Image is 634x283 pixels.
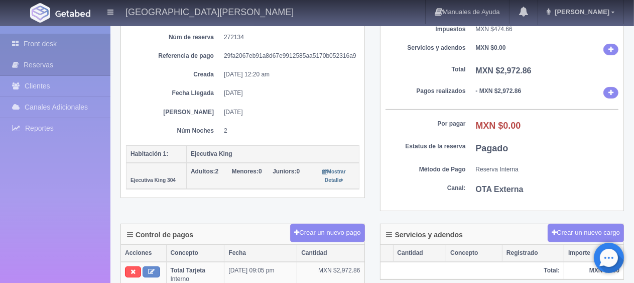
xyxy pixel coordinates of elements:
[476,185,524,194] b: OTA Externa
[290,224,364,242] button: Crear un nuevo pago
[224,89,352,98] dd: [DATE]
[224,108,352,117] dd: [DATE]
[224,245,297,262] th: Fecha
[393,245,446,262] th: Cantidad
[30,3,50,23] img: Getabed
[387,231,463,239] h4: Servicios y adendos
[273,168,296,175] strong: Juniors:
[191,168,215,175] strong: Adultos:
[187,145,359,163] th: Ejecutiva King
[273,168,300,175] span: 0
[134,33,214,42] dt: Núm de reserva
[446,245,502,262] th: Concepto
[476,143,509,153] b: Pagado
[386,142,466,151] dt: Estatus de la reserva
[131,150,168,157] b: Habitación 1:
[134,89,214,98] dt: Fecha Llegada
[224,33,352,42] dd: 272134
[171,267,206,274] b: Total Tarjeta
[232,168,262,175] span: 0
[476,87,522,95] b: - MXN $2,972.86
[224,52,352,60] dd: 29fa2067eb91a8d67e9912585aa5170b052316a9
[55,10,90,17] img: Getabed
[131,177,176,183] small: Ejecutiva King 304
[476,165,619,174] dd: Reserva Interna
[564,245,623,262] th: Importe
[224,127,352,135] dd: 2
[121,245,166,262] th: Acciones
[297,245,364,262] th: Cantidad
[323,169,346,183] small: Mostrar Detalle
[564,262,623,279] th: MXN $0.00
[381,262,564,279] th: Total:
[191,168,218,175] span: 2
[224,70,352,79] dd: [DATE] 12:20 am
[476,44,506,51] b: MXN $0.00
[476,121,521,131] b: MXN $0.00
[232,168,259,175] strong: Menores:
[386,25,466,34] dt: Impuestos
[134,127,214,135] dt: Núm Noches
[552,8,609,16] span: [PERSON_NAME]
[502,245,564,262] th: Registrado
[386,165,466,174] dt: Método de Pago
[548,224,624,242] button: Crear un nuevo cargo
[386,44,466,52] dt: Servicios y adendos
[386,65,466,74] dt: Total
[127,231,193,239] h4: Control de pagos
[134,52,214,60] dt: Referencia de pago
[386,87,466,96] dt: Pagos realizados
[386,120,466,128] dt: Por pagar
[476,66,532,75] b: MXN $2,972.86
[125,5,294,18] h4: [GEOGRAPHIC_DATA][PERSON_NAME]
[166,245,224,262] th: Concepto
[323,168,346,183] a: Mostrar Detalle
[134,70,214,79] dt: Creada
[134,108,214,117] dt: [PERSON_NAME]
[476,25,619,34] dd: MXN $474.66
[386,184,466,193] dt: Canal:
